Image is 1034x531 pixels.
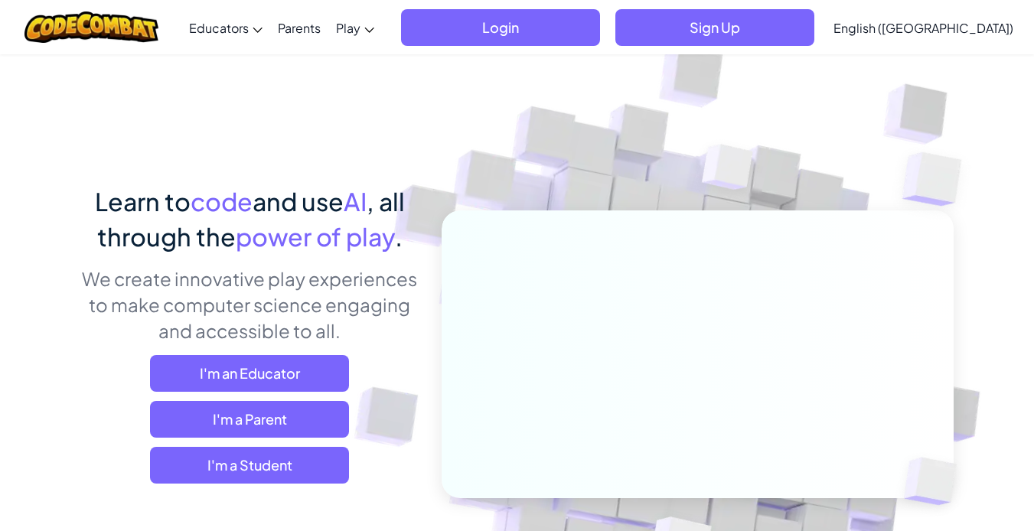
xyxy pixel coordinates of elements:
span: Educators [189,20,249,36]
a: I'm a Parent [150,401,349,438]
a: Parents [270,7,328,48]
a: English ([GEOGRAPHIC_DATA]) [826,7,1021,48]
span: AI [344,186,367,217]
a: Play [328,7,382,48]
img: CodeCombat logo [24,11,158,43]
img: Overlap cubes [872,115,1004,244]
span: Learn to [95,186,191,217]
span: English ([GEOGRAPHIC_DATA]) [833,20,1013,36]
span: Play [336,20,360,36]
button: I'm a Student [150,447,349,484]
span: and use [253,186,344,217]
button: Sign Up [615,9,814,46]
img: Overlap cubes [673,114,783,228]
a: Educators [181,7,270,48]
span: code [191,186,253,217]
span: power of play [236,221,395,252]
a: I'm an Educator [150,355,349,392]
p: We create innovative play experiences to make computer science engaging and accessible to all. [81,265,419,344]
span: . [395,221,403,252]
button: Login [401,9,600,46]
